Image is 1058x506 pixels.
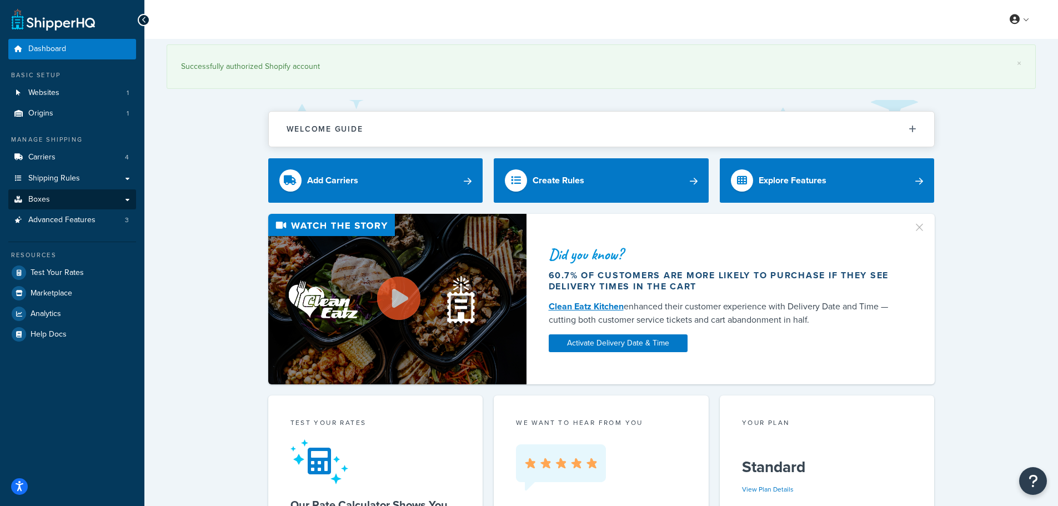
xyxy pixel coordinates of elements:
a: Origins1 [8,103,136,124]
li: Carriers [8,147,136,168]
a: Help Docs [8,324,136,344]
a: Websites1 [8,83,136,103]
span: Help Docs [31,330,67,339]
a: Test Your Rates [8,263,136,283]
div: enhanced their customer experience with Delivery Date and Time — cutting both customer service ti... [549,300,900,327]
a: × [1017,59,1021,68]
div: Explore Features [759,173,826,188]
a: Marketplace [8,283,136,303]
span: Carriers [28,153,56,162]
span: Marketplace [31,289,72,298]
span: Shipping Rules [28,174,80,183]
li: Websites [8,83,136,103]
button: Welcome Guide [269,112,934,147]
span: 1 [127,88,129,98]
div: Successfully authorized Shopify account [181,59,1021,74]
div: Basic Setup [8,71,136,80]
a: Analytics [8,304,136,324]
span: 4 [125,153,129,162]
a: Advanced Features3 [8,210,136,231]
li: Advanced Features [8,210,136,231]
a: Explore Features [720,158,935,203]
button: Open Resource Center [1019,467,1047,495]
div: Resources [8,251,136,260]
span: Origins [28,109,53,118]
div: 60.7% of customers are more likely to purchase if they see delivery times in the cart [549,270,900,292]
div: Did you know? [549,247,900,262]
span: Websites [28,88,59,98]
div: Add Carriers [307,173,358,188]
div: Test your rates [290,418,461,430]
span: Analytics [31,309,61,319]
span: Advanced Features [28,216,96,225]
a: Clean Eatz Kitchen [549,300,624,313]
a: Dashboard [8,39,136,59]
span: Dashboard [28,44,66,54]
div: Create Rules [533,173,584,188]
span: 1 [127,109,129,118]
span: Test Your Rates [31,268,84,278]
a: Activate Delivery Date & Time [549,334,688,352]
li: Origins [8,103,136,124]
a: Add Carriers [268,158,483,203]
h2: Welcome Guide [287,125,363,133]
span: 3 [125,216,129,225]
p: we want to hear from you [516,418,686,428]
div: Manage Shipping [8,135,136,144]
a: Shipping Rules [8,168,136,189]
a: Carriers4 [8,147,136,168]
a: Boxes [8,189,136,210]
img: Video thumbnail [268,214,527,384]
a: Create Rules [494,158,709,203]
h5: Standard [742,458,912,476]
span: Boxes [28,195,50,204]
div: Your Plan [742,418,912,430]
a: View Plan Details [742,484,794,494]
